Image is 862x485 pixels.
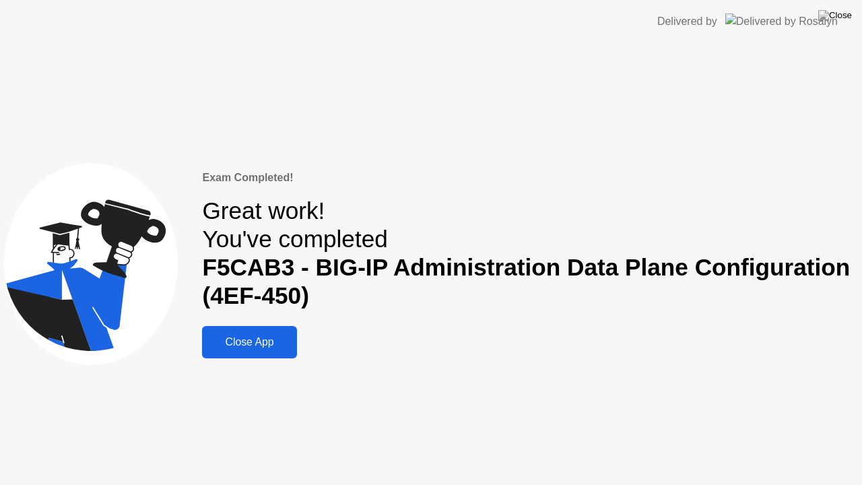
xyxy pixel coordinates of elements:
img: Delivered by Rosalyn [725,13,838,29]
b: F5CAB3 - BIG-IP Administration Data Plane Configuration (4EF-450) [202,254,850,309]
button: Close App [202,326,296,358]
img: Close [818,10,852,21]
div: Exam Completed! [202,170,858,186]
div: Delivered by [657,13,717,30]
div: Close App [206,336,292,348]
div: Great work! You've completed [202,197,858,311]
